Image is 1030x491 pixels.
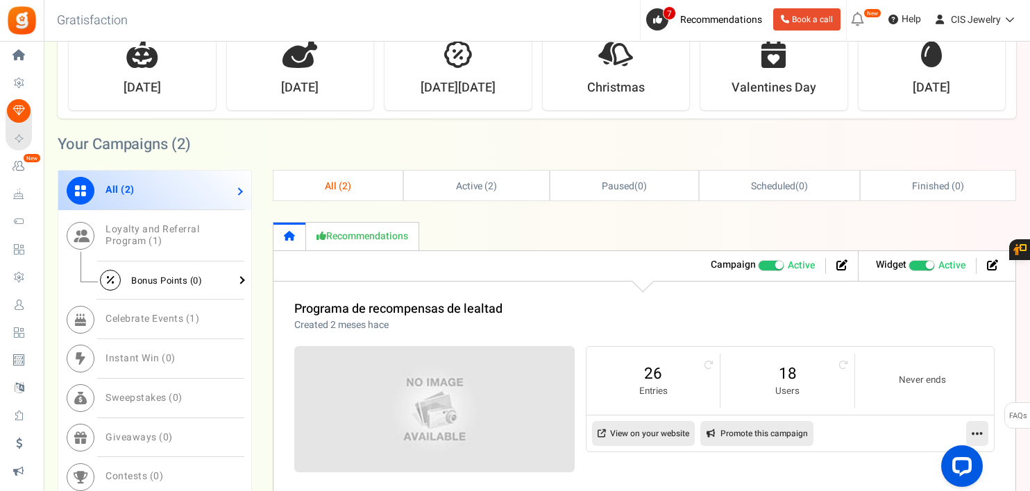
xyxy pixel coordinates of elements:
[166,351,172,365] span: 0
[105,390,183,405] span: Sweepstakes ( )
[1008,403,1027,429] span: FAQs
[938,259,965,273] span: Active
[294,318,503,332] p: Created 2 meses hace
[955,179,961,193] span: 0
[105,430,173,445] span: Giveaways ( )
[602,179,634,193] span: Paused
[799,179,804,193] span: 0
[869,374,976,387] small: Never ends
[866,258,977,274] li: Widget activated
[488,179,493,193] span: 2
[131,274,202,287] span: Bonus Points ( )
[342,179,348,193] span: 2
[105,222,199,248] span: Loyalty and Referral Program ( )
[58,137,191,151] h2: Your Campaigns ( )
[680,12,762,27] span: Recommendations
[773,8,841,31] a: Book a call
[587,79,645,97] strong: Christmas
[23,153,41,163] em: New
[163,430,169,445] span: 0
[189,311,196,326] span: 1
[124,79,161,97] strong: [DATE]
[788,259,815,273] span: Active
[751,179,807,193] span: ( )
[193,274,199,287] span: 0
[734,363,841,385] a: 18
[711,257,756,272] strong: Campaign
[6,155,37,178] a: New
[125,182,131,197] span: 2
[700,421,813,446] a: Promote this campaign
[421,79,496,97] strong: [DATE][DATE]
[456,179,498,193] span: Active ( )
[876,257,906,272] strong: Widget
[734,385,841,398] small: Users
[663,6,676,20] span: 7
[153,234,159,248] span: 1
[105,351,176,365] span: Instant Win ( )
[602,179,647,193] span: ( )
[646,8,768,31] a: 7 Recommendations
[638,179,643,193] span: 0
[592,421,695,446] a: View on your website
[105,311,199,326] span: Celebrate Events ( )
[281,79,319,97] strong: [DATE]
[732,79,816,97] strong: Valentines Day
[912,179,963,193] span: Finished ( )
[898,12,921,26] span: Help
[294,300,503,318] a: Programa de recompensas de lealtad
[863,8,881,18] em: New
[105,469,163,483] span: Contests ( )
[105,182,135,197] span: All ( )
[42,7,143,35] h3: Gratisfaction
[173,390,179,405] span: 0
[751,179,795,193] span: Scheduled
[883,8,927,31] a: Help
[153,469,160,483] span: 0
[6,5,37,36] img: Gratisfaction
[177,133,185,155] span: 2
[913,79,950,97] strong: [DATE]
[600,363,707,385] a: 26
[325,179,351,193] span: All ( )
[951,12,1001,27] span: CIS Jewelry
[306,222,419,250] a: Recommendations
[600,385,707,398] small: Entries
